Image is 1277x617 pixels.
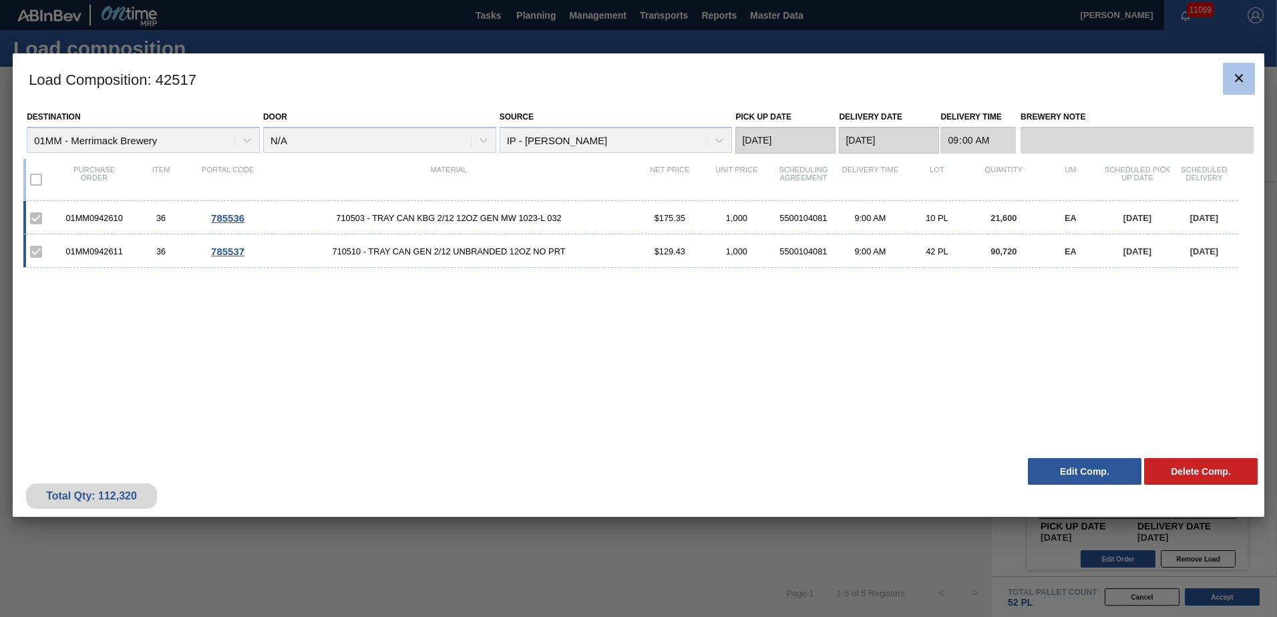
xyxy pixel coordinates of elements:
div: Purchase order [61,166,128,194]
span: [DATE] [1123,213,1151,223]
div: 36 [128,246,194,256]
div: Material [261,166,636,194]
div: UM [1037,166,1104,194]
div: 5500104081 [770,213,837,223]
div: 42 PL [904,246,970,256]
label: Destination [27,112,80,122]
label: Source [500,112,534,122]
div: Net Price [636,166,703,194]
div: 9:00 AM [837,213,904,223]
span: 785536 [211,212,244,224]
span: [DATE] [1190,246,1218,256]
label: Door [263,112,287,122]
div: Portal code [194,166,261,194]
label: Brewery Note [1021,108,1254,127]
div: Unit Price [703,166,770,194]
span: [DATE] [1123,246,1151,256]
button: Delete Comp. [1144,458,1258,485]
label: Delivery Date [839,112,902,122]
label: Delivery Time [940,108,1016,127]
div: Scheduled Delivery [1171,166,1238,194]
div: Delivery Time [837,166,904,194]
button: Edit Comp. [1028,458,1141,485]
div: Scheduling Agreement [770,166,837,194]
div: Total Qty: 112,320 [36,490,147,502]
div: 9:00 AM [837,246,904,256]
h3: Load Composition : 42517 [13,53,1264,104]
span: EA [1065,213,1077,223]
div: Scheduled Pick up Date [1104,166,1171,194]
span: 785537 [211,246,244,257]
div: 01MM0942610 [61,213,128,223]
input: mm/dd/yyyy [839,127,939,154]
div: 5500104081 [770,246,837,256]
span: 90,720 [990,246,1017,256]
div: Quantity [970,166,1037,194]
label: Pick up Date [735,112,791,122]
div: 1,000 [703,246,770,256]
span: [DATE] [1190,213,1218,223]
span: 710510 - TRAY CAN GEN 2/12 UNBRANDED 12OZ NO PRT [261,246,636,256]
div: Go to Order [194,246,261,257]
div: Go to Order [194,212,261,224]
div: $129.43 [636,246,703,256]
div: Lot [904,166,970,194]
span: 710503 - TRAY CAN KBG 2/12 12OZ GEN MW 1023-L 032 [261,213,636,223]
div: Item [128,166,194,194]
div: 36 [128,213,194,223]
div: 1,000 [703,213,770,223]
div: $175.35 [636,213,703,223]
span: EA [1065,246,1077,256]
div: 10 PL [904,213,970,223]
div: 01MM0942611 [61,246,128,256]
span: 21,600 [990,213,1017,223]
input: mm/dd/yyyy [735,127,836,154]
